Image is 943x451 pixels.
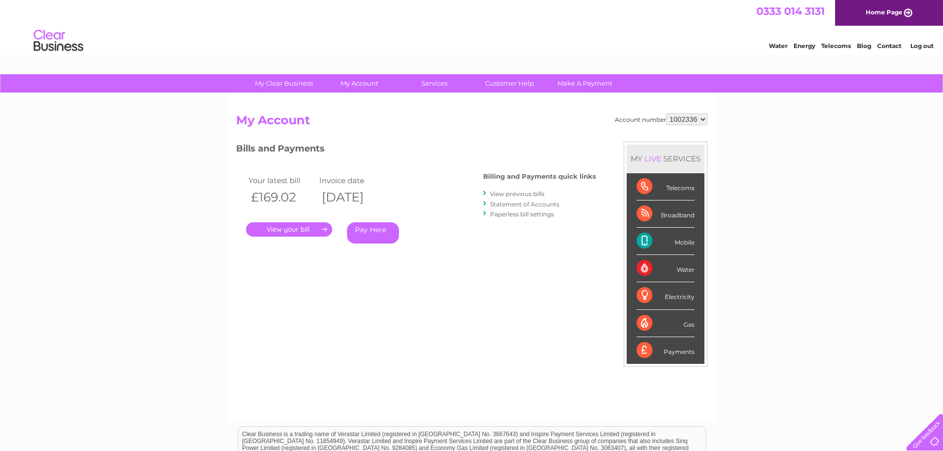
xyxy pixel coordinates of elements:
[637,310,695,337] div: Gas
[246,174,317,187] td: Your latest bill
[469,74,550,93] a: Customer Help
[318,74,400,93] a: My Account
[637,255,695,282] div: Water
[769,42,788,50] a: Water
[33,26,84,56] img: logo.png
[857,42,871,50] a: Blog
[637,228,695,255] div: Mobile
[615,113,707,125] div: Account number
[490,200,559,208] a: Statement of Accounts
[317,187,388,207] th: [DATE]
[821,42,851,50] a: Telecoms
[544,74,626,93] a: Make A Payment
[637,337,695,364] div: Payments
[394,74,475,93] a: Services
[236,113,707,132] h2: My Account
[246,187,317,207] th: £169.02
[637,173,695,200] div: Telecoms
[347,222,399,244] a: Pay Here
[756,5,825,17] a: 0333 014 3131
[637,282,695,309] div: Electricity
[490,210,554,218] a: Paperless bill settings
[243,74,325,93] a: My Clear Business
[238,5,706,48] div: Clear Business is a trading name of Verastar Limited (registered in [GEOGRAPHIC_DATA] No. 3667643...
[877,42,901,50] a: Contact
[910,42,934,50] a: Log out
[643,154,663,163] div: LIVE
[236,142,596,159] h3: Bills and Payments
[490,190,545,198] a: View previous bills
[317,174,388,187] td: Invoice date
[246,222,332,237] a: .
[637,200,695,228] div: Broadband
[483,173,596,180] h4: Billing and Payments quick links
[627,145,704,173] div: MY SERVICES
[794,42,815,50] a: Energy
